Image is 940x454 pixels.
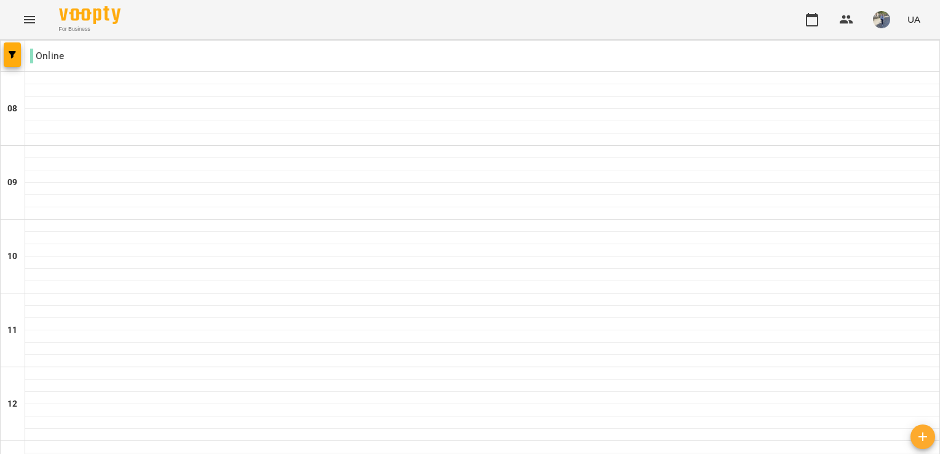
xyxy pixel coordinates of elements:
[59,25,121,33] span: For Business
[910,424,935,449] button: Створити урок
[7,397,17,411] h6: 12
[7,250,17,263] h6: 10
[7,324,17,337] h6: 11
[7,176,17,189] h6: 09
[902,8,925,31] button: UA
[30,49,64,63] p: Online
[7,102,17,116] h6: 08
[59,6,121,24] img: Voopty Logo
[873,11,890,28] img: 9057b12b0e3b5674d2908fc1e5c3d556.jpg
[907,13,920,26] span: UA
[15,5,44,34] button: Menu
